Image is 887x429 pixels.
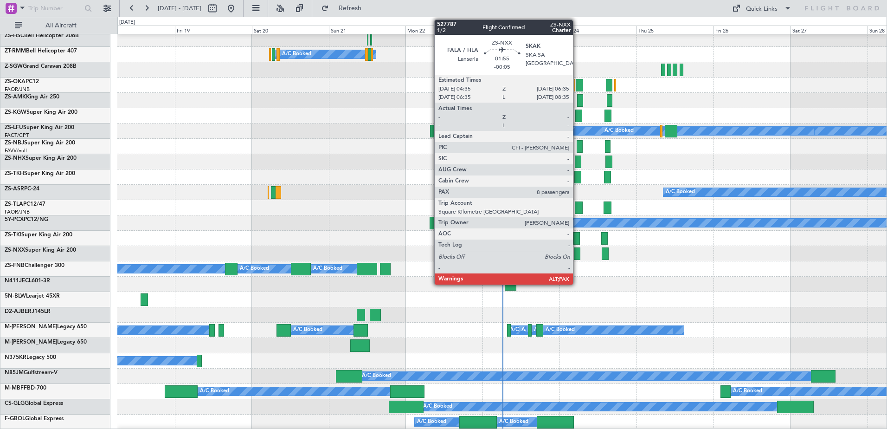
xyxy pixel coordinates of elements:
div: A/C Booked [499,415,528,429]
div: A/C Booked [546,323,575,337]
span: 5N-BLW [5,293,26,299]
span: ZS-HSC [5,33,24,39]
span: ZS-OKA [5,79,26,84]
div: Fri 19 [175,26,252,34]
a: 5Y-PCXPC12/NG [5,217,48,222]
span: D2-AJB [5,309,25,314]
div: A/C Booked [423,400,452,414]
span: [DATE] - [DATE] [158,4,201,13]
div: Sun 21 [329,26,406,34]
span: M-MBFF [5,385,27,391]
a: N375KRLegacy 500 [5,355,56,360]
div: A/C Booked [417,415,446,429]
div: Thu 25 [636,26,713,34]
a: M-[PERSON_NAME]Legacy 650 [5,324,87,330]
div: Thu 18 [98,26,175,34]
span: ZS-FNB [5,263,25,268]
span: M-[PERSON_NAME] [5,324,57,330]
span: ZT-RMM [5,48,26,54]
div: Fri 26 [713,26,791,34]
span: ZS-ASR [5,186,24,192]
a: N411JECL601-3R [5,278,50,284]
span: ZS-LFU [5,125,23,130]
div: A/C Booked [240,262,269,276]
span: Refresh [331,5,370,12]
div: A/C Booked [282,47,311,61]
div: Sat 27 [791,26,868,34]
span: CS-GLG [5,401,25,406]
div: A/C Booked [534,323,563,337]
a: D2-AJBERJ145LR [5,309,51,314]
input: Trip Number [28,1,82,15]
span: N411JE [5,278,25,284]
div: Mon 22 [405,26,482,34]
span: M-[PERSON_NAME] [5,339,57,345]
a: ZS-TKISuper King Air 200 [5,232,72,238]
button: Quick Links [727,1,796,16]
a: ZT-RMMBell Helicopter 407 [5,48,77,54]
button: Refresh [317,1,373,16]
a: CS-GLGGlobal Express [5,401,63,406]
span: ZS-KGW [5,110,26,115]
div: A/C Booked [200,384,229,398]
span: N85JM [5,370,24,376]
span: Z-SGW [5,64,23,69]
a: ZS-TKHSuper King Air 200 [5,171,75,176]
div: Sat 20 [252,26,329,34]
a: ZS-LFUSuper King Air 200 [5,125,74,130]
div: A/C Booked [733,384,762,398]
a: M-MBFFBD-700 [5,385,46,391]
span: 5Y-PCX [5,217,24,222]
a: M-[PERSON_NAME]Legacy 650 [5,339,87,345]
a: ZS-NXXSuper King Air 200 [5,247,76,253]
span: All Aircraft [24,22,98,29]
span: ZS-AMK [5,94,26,100]
span: ZS-NXX [5,247,25,253]
div: [DATE] [119,19,135,26]
a: ZS-OKAPC12 [5,79,39,84]
a: ZS-FNBChallenger 300 [5,263,64,268]
a: F-GBOLGlobal Express [5,416,64,422]
a: FACT/CPT [5,132,29,139]
span: F-GBOL [5,416,25,422]
span: ZS-TLA [5,201,23,207]
div: A/C Booked [446,216,476,230]
button: All Aircraft [10,18,101,33]
div: A/C Booked [666,185,695,199]
a: FAVV/null [5,147,27,154]
a: N85JMGulfstream-V [5,370,58,376]
div: A/C Booked [521,323,551,337]
div: A/C Booked [604,124,634,138]
a: ZS-AMKKing Air 250 [5,94,59,100]
a: Z-SGWGrand Caravan 208B [5,64,77,69]
span: ZS-NHX [5,156,26,161]
div: Quick Links [746,5,778,14]
span: ZS-NBJ [5,140,24,146]
a: ZS-HSCBell Helicopter 206B [5,33,79,39]
a: ZS-NBJSuper King Air 200 [5,140,75,146]
a: FAOR/JNB [5,208,30,215]
div: A/C Booked [313,262,342,276]
a: 5N-BLWLearjet 45XR [5,293,60,299]
div: Tue 23 [482,26,559,34]
div: A/C Booked [362,369,391,383]
div: Wed 24 [559,26,636,34]
a: ZS-ASRPC-24 [5,186,39,192]
div: A/C Booked [441,124,470,138]
span: ZS-TKI [5,232,21,238]
div: A/C Booked [293,323,322,337]
span: ZS-TKH [5,171,24,176]
a: ZS-TLAPC12/47 [5,201,45,207]
a: ZS-NHXSuper King Air 200 [5,156,77,161]
span: N375KR [5,355,26,360]
a: ZS-KGWSuper King Air 200 [5,110,77,115]
a: FAOR/JNB [5,86,30,93]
